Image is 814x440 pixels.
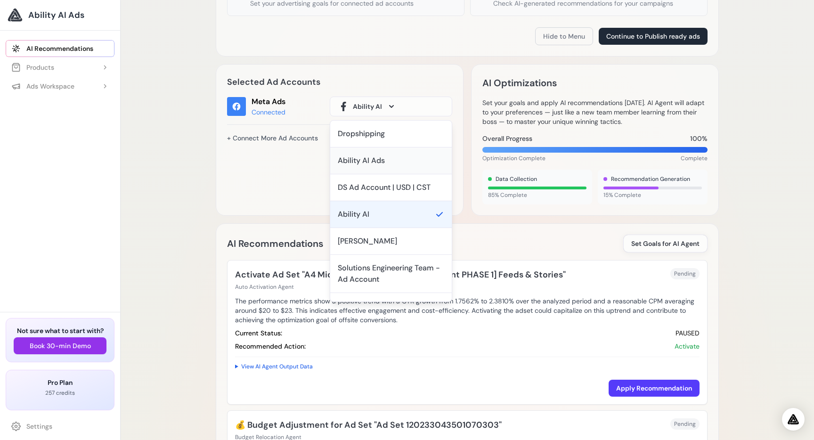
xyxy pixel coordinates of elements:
h3: 💰 Budget Adjustment for Ad Set "Ad Set 120233043501070303" [235,418,502,432]
div: Products [11,63,54,72]
span: 100% [690,134,708,143]
div: Auto Activation Agent [235,283,566,291]
button: Ads Workspace [6,78,114,95]
span: Pending [670,418,700,430]
div: Open Intercom Messenger [782,408,805,431]
h3: Pro Plan [14,378,106,387]
span: Set Goals for AI Agent [631,239,700,248]
span: Recommendation Generation [611,175,690,183]
span: Optimization Complete [482,155,545,162]
span: Current Status: [235,328,282,338]
button: Continue to Publish ready ads [599,28,708,45]
span: Ability AI [353,102,382,111]
span: Pending [670,268,700,279]
div: Connected [252,107,285,117]
h3: Activate Ad Set "A4 Mid-Sized Agency [AI Assessment PHASE 1] Feeds & Stories" [235,268,566,281]
div: [PERSON_NAME] [338,301,397,312]
span: Activate [675,342,700,351]
div: Ads Workspace [11,81,74,91]
div: Solutions Engineering Team - Ad Account [338,262,444,285]
p: 257 credits [14,389,106,397]
a: Ability AI Ads [8,8,113,23]
div: Ability AI Ads [338,155,385,166]
span: 15% Complete [603,191,702,199]
span: Recommended Action: [235,342,306,351]
button: Apply Recommendation [609,380,700,397]
h2: Selected Ad Accounts [227,75,452,89]
button: Ability AI [330,97,452,116]
summary: View AI Agent Output Data [235,361,700,372]
a: + Connect More Ad Accounts [227,130,318,146]
div: Dropshipping [338,128,385,139]
span: PAUSED [676,328,700,338]
div: [PERSON_NAME] [338,236,397,247]
div: Meta Ads [252,96,285,107]
h2: AI Optimizations [482,75,557,90]
button: Products [6,59,114,76]
div: Ability AI [338,209,369,220]
p: The performance metrics show a positive trend with a CTR growth from 1.7562% to 2.3810% over the ... [235,296,700,325]
h3: Not sure what to start with? [14,326,106,335]
span: 85% Complete [488,191,586,199]
span: Overall Progress [482,134,532,143]
a: Settings [6,418,114,435]
div: DS Ad Account | USD | CST [338,182,431,193]
p: Set your goals and apply AI recommendations [DATE]. AI Agent will adapt to your preferences — jus... [482,98,708,126]
h2: AI Recommendations [227,236,323,251]
button: Set Goals for AI Agent [623,235,708,253]
span: Ability AI Ads [28,8,84,22]
span: Complete [681,155,708,162]
button: Hide to Menu [535,27,593,45]
span: Data Collection [496,175,537,183]
a: AI Recommendations [6,40,114,57]
button: Book 30-min Demo [14,337,106,354]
